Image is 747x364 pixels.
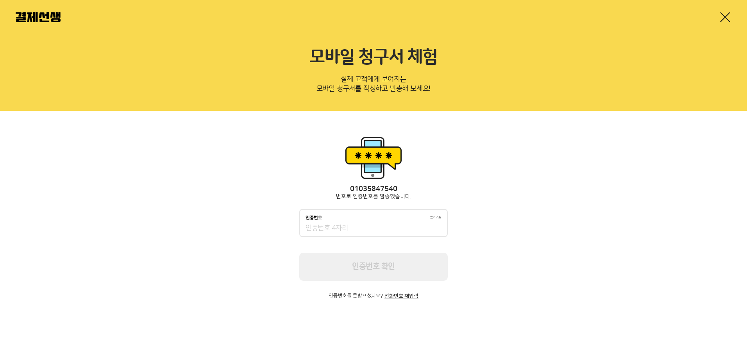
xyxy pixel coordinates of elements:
[429,216,441,220] span: 02:45
[384,293,418,299] button: 전화번호 재입력
[16,12,61,22] img: 결제선생
[16,47,731,68] h2: 모바일 청구서 체험
[299,253,448,281] button: 인증번호 확인
[16,73,731,98] p: 실제 고객에게 보여지는 모바일 청구서를 작성하고 발송해 보세요!
[306,224,441,233] input: 인증번호02:45
[342,134,405,181] img: 휴대폰인증 이미지
[299,293,448,299] p: 인증번호를 못받으셨나요?
[299,193,448,200] p: 번호로 인증번호를 발송했습니다.
[299,185,448,193] p: 01035847540
[306,215,322,221] p: 인증번호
